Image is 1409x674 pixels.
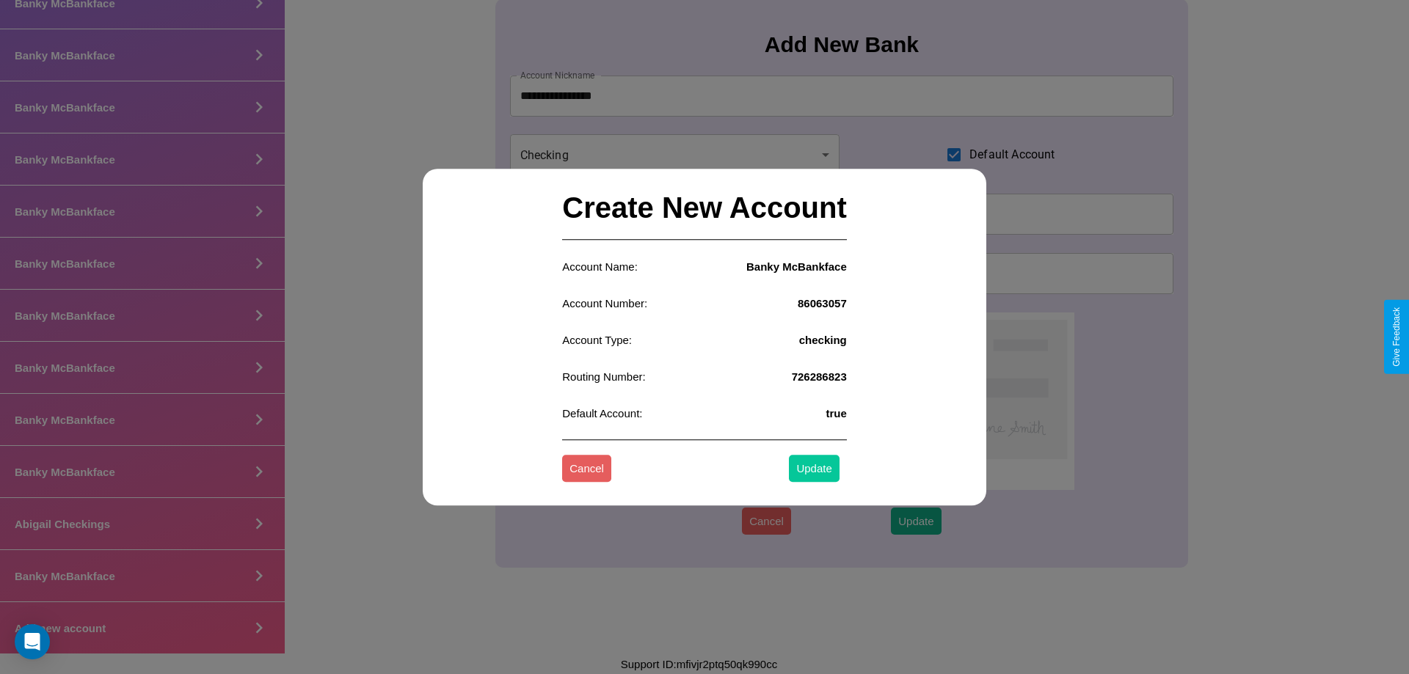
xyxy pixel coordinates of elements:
p: Account Number: [562,293,647,313]
button: Cancel [562,455,611,483]
button: Update [789,455,839,483]
h4: checking [799,334,847,346]
h4: 86063057 [798,297,847,309]
p: Routing Number: [562,367,645,387]
div: Open Intercom Messenger [15,624,50,659]
p: Account Type: [562,330,632,350]
h4: true [826,407,846,420]
div: Give Feedback [1391,307,1402,367]
h2: Create New Account [562,177,847,240]
p: Account Name: [562,257,638,276]
h4: 726286823 [792,370,847,383]
p: Default Account: [562,403,642,423]
h4: Banky McBankface [746,260,847,273]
